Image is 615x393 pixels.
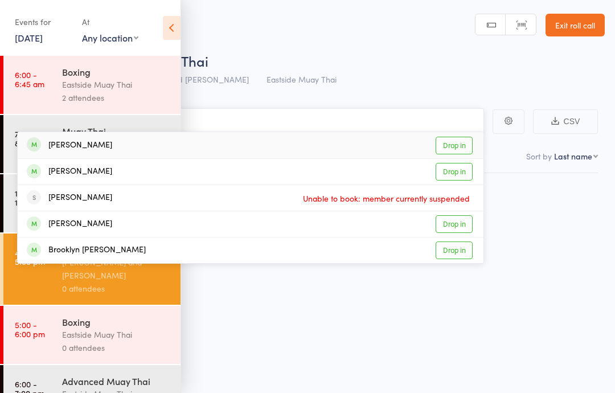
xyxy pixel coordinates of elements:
[62,78,171,91] div: Eastside Muay Thai
[27,218,112,231] div: [PERSON_NAME]
[3,115,181,173] a: 7:00 -8:00 amMuay Thai[PERSON_NAME]2 attendees
[436,241,473,259] a: Drop in
[554,150,592,162] div: Last name
[3,174,181,232] a: 12:15 -1:00 pmMuay ThaiEastside Muay Thai5 attendees
[62,282,171,295] div: 0 attendees
[62,316,171,328] div: Boxing
[436,215,473,233] a: Drop in
[62,375,171,387] div: Advanced Muay Thai
[15,13,71,31] div: Events for
[82,13,138,31] div: At
[62,256,171,282] div: [PERSON_NAME] and [PERSON_NAME]
[3,234,181,305] a: 4:00 -5:00 pmKids Muay Thai[PERSON_NAME] and [PERSON_NAME]0 attendees
[526,150,552,162] label: Sort by
[15,70,44,88] time: 6:00 - 6:45 am
[3,56,181,114] a: 6:00 -6:45 amBoxingEastside Muay Thai2 attendees
[82,31,138,44] div: Any location
[62,328,171,341] div: Eastside Muay Thai
[436,163,473,181] a: Drop in
[266,73,337,85] span: Eastside Muay Thai
[300,190,473,207] span: Unable to book: member currently suspended
[17,108,484,134] input: Search by name
[62,91,171,104] div: 2 attendees
[546,14,605,36] a: Exit roll call
[436,137,473,154] a: Drop in
[27,191,112,204] div: [PERSON_NAME]
[3,306,181,364] a: 5:00 -6:00 pmBoxingEastside Muay Thai0 attendees
[62,125,171,137] div: Muay Thai
[15,320,45,338] time: 5:00 - 6:00 pm
[27,244,146,257] div: Brooklyn [PERSON_NAME]
[62,65,171,78] div: Boxing
[15,248,45,266] time: 4:00 - 5:00 pm
[533,109,598,134] button: CSV
[15,129,44,148] time: 7:00 - 8:00 am
[15,31,43,44] a: [DATE]
[62,341,171,354] div: 0 attendees
[27,139,112,152] div: [PERSON_NAME]
[27,165,112,178] div: [PERSON_NAME]
[15,189,43,207] time: 12:15 - 1:00 pm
